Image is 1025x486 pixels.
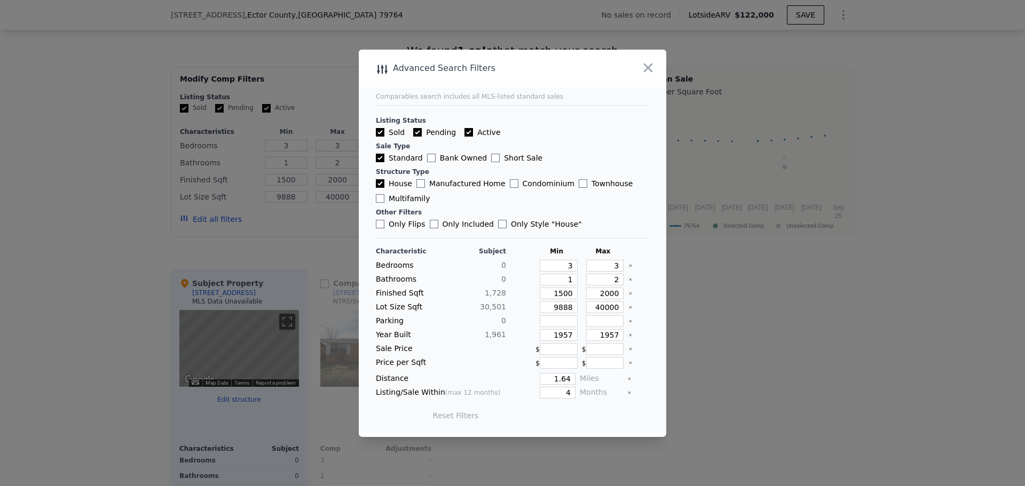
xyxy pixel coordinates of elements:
label: Short Sale [491,153,542,163]
button: Clear [628,264,633,268]
span: 1,961 [485,330,506,339]
div: Advanced Search Filters [359,61,605,76]
input: Short Sale [491,154,500,162]
input: Bank Owned [427,154,436,162]
div: Characteristic [376,247,439,256]
div: Subject [443,247,506,256]
div: Miles [580,373,623,385]
div: Year Built [376,329,439,341]
input: Only Included [430,220,438,228]
label: Condominium [510,178,574,189]
button: Clear [628,333,633,337]
button: Clear [628,277,633,282]
span: (max 12 months) [445,389,501,396]
label: Townhouse [579,178,633,189]
div: $ [535,343,578,355]
label: Manufactured Home [416,178,506,189]
label: Active [464,127,500,138]
label: House [376,178,412,189]
div: Listing/Sale Within [376,387,506,399]
label: Only Flips [376,219,425,229]
input: Sold [376,128,384,137]
input: Manufactured Home [416,179,425,188]
div: Sale Price [376,343,439,355]
input: Condominium [510,179,518,188]
button: Clear [628,305,633,309]
div: $ [535,357,578,369]
label: Only Style " House " [498,219,582,229]
button: Clear [627,377,632,381]
div: Months [580,387,623,399]
span: 0 [501,275,506,283]
div: Min [535,247,578,256]
div: Max [582,247,624,256]
span: 30,501 [480,302,506,311]
button: Reset [433,410,479,421]
span: 1,728 [485,289,506,297]
div: $ [582,343,624,355]
input: Standard [376,154,384,162]
label: Pending [413,127,456,138]
button: Clear [628,347,633,351]
label: Multifamily [376,193,430,204]
div: Sale Type [376,142,649,150]
input: Only Flips [376,220,384,228]
div: Bedrooms [376,260,439,272]
div: Distance [376,373,506,385]
label: Sold [376,127,405,138]
div: Lot Size Sqft [376,301,439,313]
label: Standard [376,153,423,163]
button: Clear [627,391,632,395]
input: Pending [413,128,422,137]
input: Multifamily [376,194,384,203]
div: Bathrooms [376,274,439,285]
div: Price per Sqft [376,357,439,369]
input: Only Style "House" [498,220,507,228]
div: Structure Type [376,168,649,176]
div: Parking [376,315,439,327]
span: 0 [501,261,506,269]
div: Other Filters [376,208,649,217]
div: Comparables search includes all MLS-listed standard sales [376,92,649,101]
div: Finished Sqft [376,288,439,299]
button: Clear [628,319,633,323]
label: Bank Owned [427,153,487,163]
div: Listing Status [376,116,649,125]
span: 0 [501,316,506,325]
label: Only Included [430,219,494,229]
input: House [376,179,384,188]
div: $ [582,357,624,369]
input: Active [464,128,473,137]
button: Clear [628,361,633,365]
button: Clear [628,291,633,296]
input: Townhouse [579,179,587,188]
